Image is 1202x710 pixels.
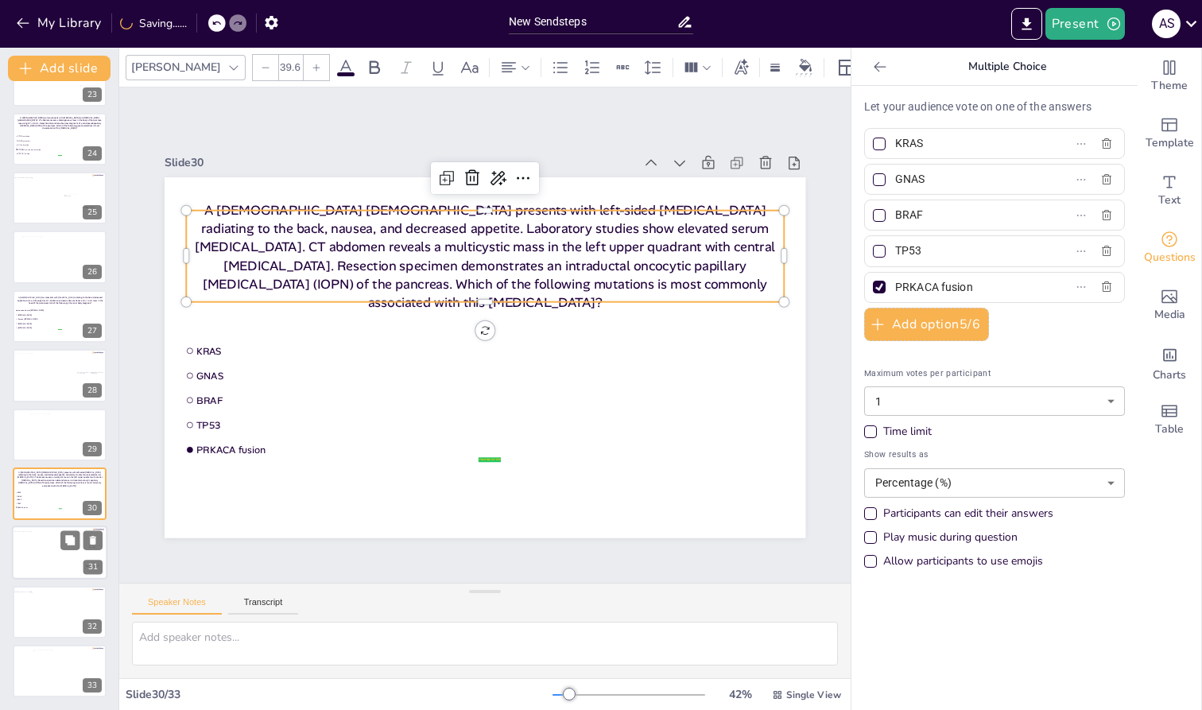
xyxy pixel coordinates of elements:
[864,386,1125,416] div: 1
[16,471,103,487] p: A [DEMOGRAPHIC_DATA] [DEMOGRAPHIC_DATA] presents with left-sided [MEDICAL_DATA] radiating to the ...
[196,369,498,382] span: GNAS
[126,687,553,702] div: Slide 30 / 33
[8,56,111,81] button: Add slide
[17,495,61,497] span: GNAS
[165,155,634,170] div: Slide 30
[128,56,224,78] div: [PERSON_NAME]
[13,645,107,697] div: https://app.sendsteps.com/image/7b2877fe-6d/0ed7f19d-42e2-4ed3-b170-27cf9f5e1a61.pngb45e359f-c7/d...
[17,506,61,508] span: PRKACA fusion
[17,502,61,504] span: TP53
[1154,306,1185,324] span: Media
[196,344,498,357] span: KRAS
[13,468,107,520] div: A [DEMOGRAPHIC_DATA] [DEMOGRAPHIC_DATA] presents with left-sided [MEDICAL_DATA] radiating to the ...
[895,204,1043,227] input: Option 3
[17,153,61,155] span: PRKACA fusion
[83,87,102,102] div: 23
[883,506,1053,522] div: Participants can edit their answers
[132,597,222,615] button: Speaker Notes
[196,443,498,456] span: PRKACA fusion
[83,383,102,398] div: 28
[864,448,1125,461] span: Show results as
[17,148,61,150] span: CTNNB1 (β-catenin) mutation
[864,506,1053,522] div: Participants can edit their answers
[17,492,61,494] span: KRAS
[16,297,104,305] p: A [DEMOGRAPHIC_DATA] man presents with [MEDICAL_DATA] radiating to the back, decreased appetite, ...
[13,349,107,402] div: https://app.sendsteps.com/image/7b2877fe-6d/0ed7f19d-42e2-4ed3-b170-27cf9f5e1a61.png21b334a7-b0/7...
[893,48,1122,86] p: Multiple Choice
[83,561,103,575] div: 31
[83,442,102,456] div: 29
[793,59,817,76] div: Background color
[1152,10,1181,38] div: A S
[186,200,784,312] p: A [DEMOGRAPHIC_DATA] [DEMOGRAPHIC_DATA] presents with left-sided [MEDICAL_DATA] radiating to the ...
[680,55,715,80] div: Column Count
[196,394,498,406] span: BRAF
[120,16,187,31] div: Saving......
[83,619,102,634] div: 32
[864,99,1125,115] p: Let your audience vote on one of the answers
[13,586,107,638] div: https://app.sendsteps.com/image/7b2877fe-6d/0ed7f19d-42e2-4ed3-b170-27cf9f5e1a61.png6dfaa5ee-8a/f...
[17,499,61,501] span: BRAF
[895,168,1043,191] input: Option 2
[1155,421,1184,438] span: Table
[1011,8,1042,40] button: Export to PowerPoint
[864,530,1018,545] div: Play music during question
[83,205,102,219] div: 25
[17,144,61,146] span: VHL alteration
[721,687,759,702] div: 42 %
[883,553,1043,569] div: Allow participants to use emojis
[883,424,932,440] div: Time limit
[196,418,498,431] span: TP53
[864,367,1125,380] span: Maximum votes per participant
[18,322,62,324] span: [MEDICAL_DATA]
[1138,391,1201,448] div: Add a table
[883,530,1018,545] div: Play music during question
[1152,8,1181,40] button: A S
[13,172,107,224] div: https://app.sendsteps.com/image/7b2877fe-6d/0ed7f19d-42e2-4ed3-b170-27cf9f5e1a61.pngf033cb68-89/3...
[18,313,62,316] span: [MEDICAL_DATA]
[83,324,102,338] div: 27
[895,276,1043,299] input: Option 5
[834,55,859,80] div: Layout
[1138,219,1201,277] div: Get real-time input from your audience
[12,526,107,580] div: https://app.sendsteps.com/image/7b2877fe-6d/0ed7f19d-42e2-4ed3-b170-27cf9f5e1a61.pnge18f92dd-e9/6...
[509,10,677,33] input: Insert title
[895,239,1043,262] input: Option 4
[1138,334,1201,391] div: Add charts and graphs
[18,327,62,329] span: [MEDICAL_DATA]
[83,501,102,515] div: 30
[864,308,989,341] button: Add option5/6
[1138,162,1201,219] div: Add text boxes
[18,318,62,320] span: Serous [MEDICAL_DATA]
[83,146,102,161] div: 24
[13,290,107,343] div: A [DEMOGRAPHIC_DATA] man presents with [MEDICAL_DATA] radiating to the back, decreased appetite, ...
[228,597,299,615] button: Transcript
[13,231,107,283] div: c41060df-46/c56b61e0-ab2d-4244-9f5a-c82e6dca5760.svg+xml26
[17,139,61,142] span: GNAS mutation
[17,135,61,138] span: KRAS mutation
[12,10,108,36] button: My Library
[13,113,107,165] div: A [DEMOGRAPHIC_DATA] woman presents with [MEDICAL_DATA] and [MEDICAL_DATA][GEOGRAPHIC_DATA]. CT a...
[13,409,107,461] div: 0118901c-7b/171758d1-f361-4352-90cc-27479b8a01fe.png29
[895,132,1043,155] input: Option 1
[1045,8,1125,40] button: Present
[1146,134,1194,152] span: Template
[864,468,1125,498] div: Percentage (%)
[83,678,102,693] div: 33
[786,689,841,701] span: Single View
[1138,277,1201,334] div: Add images, graphics, shapes or video
[60,531,79,550] button: Duplicate Slide
[18,309,62,312] span: Invasive ductal [MEDICAL_DATA]
[1158,192,1181,209] span: Text
[1151,77,1188,95] span: Theme
[83,265,102,279] div: 26
[1144,249,1196,266] span: Questions
[15,116,104,130] p: A [DEMOGRAPHIC_DATA] woman presents with [MEDICAL_DATA] and [MEDICAL_DATA][GEOGRAPHIC_DATA]. CT a...
[1153,367,1186,384] span: Charts
[766,55,784,80] div: Border settings
[864,553,1043,569] div: Allow participants to use emojis
[1138,105,1201,162] div: Add ready made slides
[864,424,1125,440] div: Time limit
[729,55,753,80] div: Text effects
[1138,48,1201,105] div: Change the overall theme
